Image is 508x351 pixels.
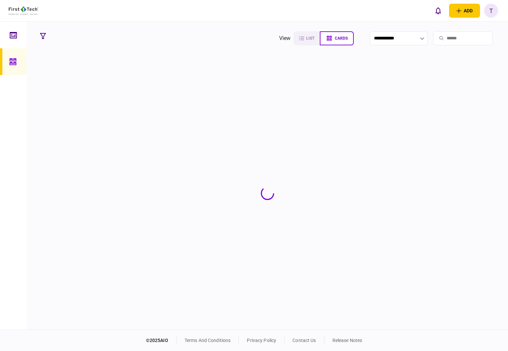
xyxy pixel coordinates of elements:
[293,31,320,45] button: list
[185,338,231,343] a: terms and conditions
[9,6,38,15] img: client company logo
[431,4,445,18] button: open notifications list
[484,4,498,18] button: T
[306,36,314,41] span: list
[332,338,362,343] a: release notes
[320,31,354,45] button: cards
[146,337,177,344] div: © 2025 AIO
[449,4,480,18] button: open adding identity options
[335,36,348,41] span: cards
[292,338,316,343] a: contact us
[279,34,291,42] div: view
[247,338,276,343] a: privacy policy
